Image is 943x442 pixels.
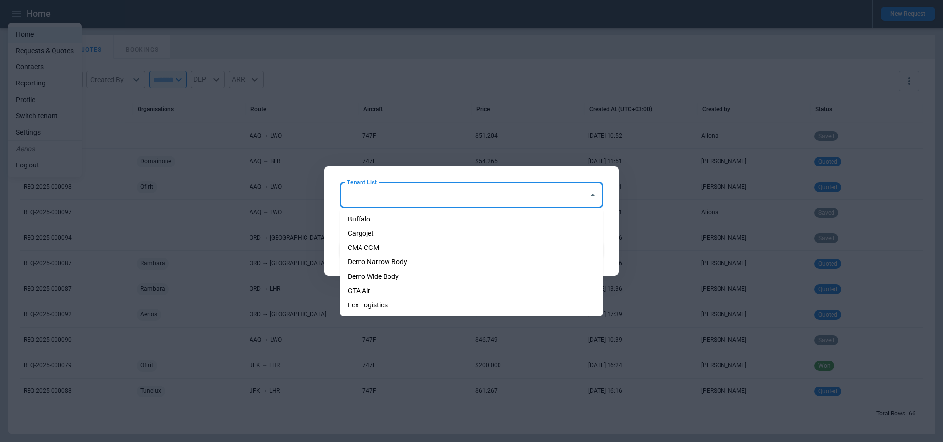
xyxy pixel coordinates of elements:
[340,284,603,298] li: GTA Air
[586,189,600,202] button: Close
[340,298,603,312] li: Lex Logistics
[340,241,603,255] li: CMA CGM
[347,178,377,186] label: Tenant List
[340,255,603,269] li: Demo Narrow Body
[340,212,603,226] li: Buffalo
[340,226,603,241] li: Cargojet
[340,270,603,284] li: Demo Wide Body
